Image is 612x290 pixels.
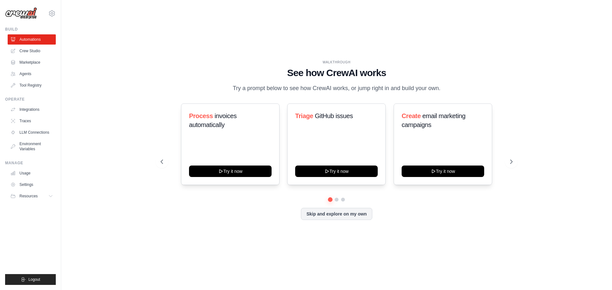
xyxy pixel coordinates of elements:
[229,84,444,93] p: Try a prompt below to see how CrewAI works, or jump right in and build your own.
[5,160,56,166] div: Manage
[189,166,272,177] button: Try it now
[189,112,237,128] span: invoices automatically
[301,208,372,220] button: Skip and explore on my own
[19,194,38,199] span: Resources
[8,104,56,115] a: Integrations
[8,69,56,79] a: Agents
[5,7,37,19] img: Logo
[295,112,313,119] span: Triage
[8,180,56,190] a: Settings
[5,274,56,285] button: Logout
[161,67,513,79] h1: See how CrewAI works
[402,112,421,119] span: Create
[8,57,56,67] a: Marketplace
[161,60,513,65] div: WALKTHROUGH
[5,97,56,102] div: Operate
[295,166,378,177] button: Try it now
[8,139,56,154] a: Environment Variables
[8,191,56,201] button: Resources
[8,46,56,56] a: Crew Studio
[5,27,56,32] div: Build
[8,34,56,45] a: Automations
[8,116,56,126] a: Traces
[402,166,484,177] button: Try it now
[8,80,56,90] a: Tool Registry
[28,277,40,282] span: Logout
[402,112,465,128] span: email marketing campaigns
[315,112,353,119] span: GitHub issues
[189,112,213,119] span: Process
[8,168,56,178] a: Usage
[8,127,56,138] a: LLM Connections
